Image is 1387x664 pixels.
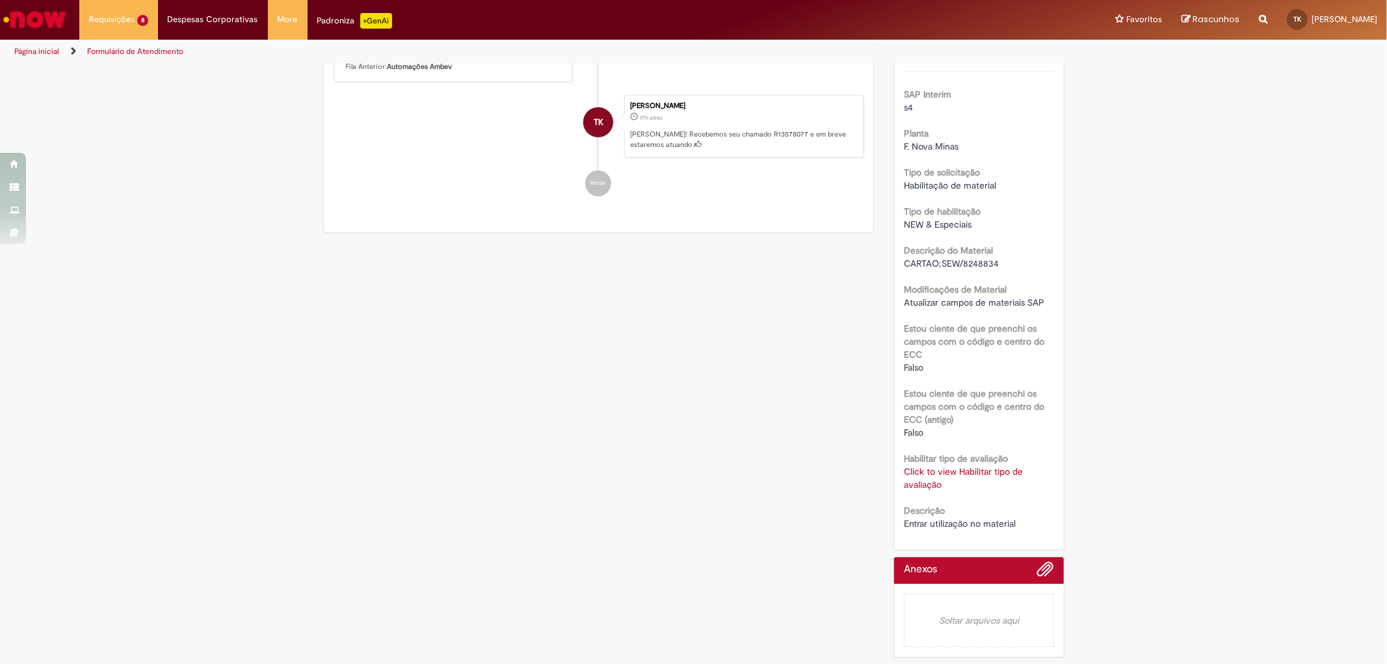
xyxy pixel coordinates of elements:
a: Rascunhos [1182,14,1239,26]
b: Automações Ambev [388,62,453,72]
span: Falso [904,362,923,373]
span: 17h atrás [640,114,663,122]
ul: Trilhas de página [10,40,915,64]
a: Click to view Habilitar tipo de avaliação [904,466,1023,490]
div: Padroniza [317,13,392,29]
span: More [278,13,298,26]
b: Planta [904,127,929,139]
span: Falso [904,427,923,438]
time: 29/09/2025 16:15:39 [640,114,663,122]
a: Página inicial [14,46,59,57]
span: Entrar utilização no material [904,518,1016,529]
span: s4 [904,101,913,113]
span: Habilitação de material [904,179,996,191]
p: +GenAi [360,13,392,29]
p: [PERSON_NAME]! Recebemos seu chamado R13578077 e em breve estaremos atuando. [630,129,856,150]
span: TK [594,107,603,138]
img: ServiceNow [1,7,68,33]
span: Atualizar campos de materiais SAP [904,297,1044,308]
b: Descrição [904,505,945,516]
span: NEW & Especiais [904,219,971,230]
div: Tamires Karolaine [583,107,613,137]
b: Estou ciente de que preenchi os campos com o código e centro do ECC [904,323,1044,360]
li: Tamires Karolaine [334,95,864,157]
b: Modificações de Material [904,284,1007,295]
b: Habilitar tipo de avaliação [904,453,1008,464]
span: Requisições [89,13,135,26]
em: Soltar arquivos aqui [904,594,1054,647]
b: Tipo de solicitação [904,166,980,178]
span: CARTAO;SEW/8248834 [904,258,999,269]
span: Rascunhos [1193,13,1239,25]
b: SAP Interim [904,88,951,100]
a: Formulário de Atendimento [87,46,183,57]
b: Descrição do Material [904,245,993,256]
b: Estou ciente de que preenchi os campos com o código e centro do ECC (antigo) [904,388,1044,425]
span: F. Nova Minas [904,140,958,152]
span: Favoritos [1126,13,1162,26]
b: Tipo de habilitação [904,206,981,217]
div: [PERSON_NAME] [630,102,856,110]
span: 8 [137,15,148,26]
span: Despesas Corporativas [168,13,258,26]
span: [PERSON_NAME] [1312,14,1377,25]
h2: Anexos [904,564,937,576]
button: Adicionar anexos [1037,561,1054,584]
span: TK [1293,15,1301,23]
